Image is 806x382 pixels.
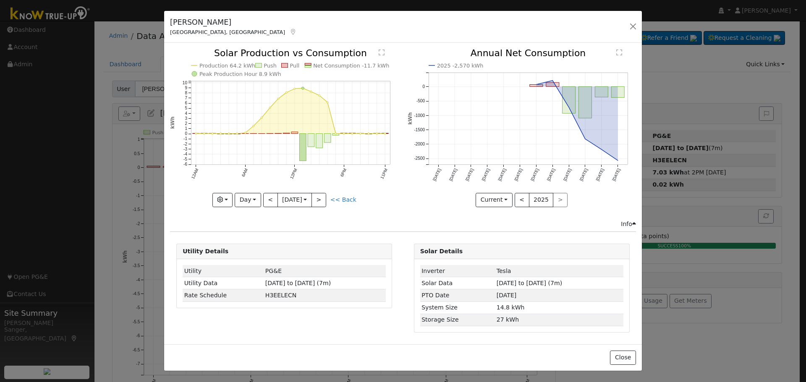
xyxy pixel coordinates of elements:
[300,134,306,161] rect: onclick=""
[380,168,389,179] text: 11PM
[448,168,458,182] text: [DATE]
[343,133,345,135] circle: onclick=""
[275,133,282,134] rect: onclick=""
[183,152,187,156] text: -4
[185,86,188,90] text: 9
[376,133,378,135] circle: onclick=""
[432,168,442,182] text: [DATE]
[170,29,285,35] span: [GEOGRAPHIC_DATA], [GEOGRAPHIC_DATA]
[481,168,490,182] text: [DATE]
[335,133,337,135] circle: onclick=""
[368,133,369,135] circle: onclick=""
[420,277,495,289] td: Solar Data
[360,133,361,135] circle: onclick=""
[294,88,296,90] circle: onclick=""
[616,49,622,56] text: 
[244,132,246,134] circle: onclick=""
[414,113,425,118] text: -1000
[185,96,188,101] text: 7
[379,49,385,56] text: 
[476,193,513,207] button: Current
[534,83,538,86] circle: onclick=""
[562,87,575,114] rect: onclick=""
[385,133,386,135] circle: onclick=""
[195,133,197,135] circle: onclick=""
[382,133,389,134] rect: onclick=""
[584,138,587,141] circle: onclick=""
[311,193,326,207] button: >
[351,133,353,135] circle: onclick=""
[183,142,187,146] text: -2
[567,106,570,109] circle: onclick=""
[497,268,511,274] span: ID: 1199, authorized: 04/08/25
[341,133,348,134] rect: onclick=""
[422,84,425,89] text: 0
[416,99,425,104] text: -500
[261,117,263,119] circle: onclick=""
[185,116,188,121] text: 3
[420,289,495,301] td: PTO Date
[185,127,188,131] text: 1
[265,268,282,274] span: ID: 16422205, authorized: 03/20/25
[170,117,175,129] text: kWh
[578,168,588,182] text: [DATE]
[283,133,290,134] rect: onclick=""
[470,48,586,58] text: Annual Net Consumption
[285,92,287,94] circle: onclick=""
[199,62,255,69] text: Production 64.2 kWh
[616,159,620,162] circle: onclick=""
[289,29,297,35] a: Map
[185,106,188,111] text: 5
[349,133,356,134] rect: onclick=""
[497,168,507,182] text: [DATE]
[214,48,367,58] text: Solar Production vs Consumption
[220,133,222,135] circle: onclick=""
[546,168,556,182] text: [DATE]
[497,316,519,323] span: 27 kWh
[291,132,298,134] rect: onclick=""
[611,87,624,98] rect: onclick=""
[578,87,591,118] rect: onclick=""
[324,134,331,143] rect: onclick=""
[185,121,188,126] text: 2
[497,304,525,311] span: 14.8 kWh
[302,87,304,90] circle: onclick=""
[191,168,199,179] text: 12AM
[185,101,188,106] text: 6
[530,168,539,182] text: [DATE]
[414,127,425,132] text: -1500
[332,134,339,135] rect: onclick=""
[330,196,356,203] a: << Back
[530,85,543,87] rect: onclick=""
[414,142,425,147] text: -2000
[420,265,495,277] td: Inverter
[464,168,474,182] text: [DATE]
[407,112,413,125] text: kWh
[420,301,495,314] td: System Size
[563,168,572,182] text: [DATE]
[183,147,187,151] text: -3
[183,137,187,141] text: -1
[621,220,636,229] div: Info
[551,79,554,82] circle: onclick=""
[340,168,348,177] text: 6PM
[595,168,604,182] text: [DATE]
[289,168,298,179] text: 12PM
[263,193,278,207] button: <
[170,17,297,28] h5: [PERSON_NAME]
[228,133,230,135] circle: onclick=""
[600,148,603,151] circle: onclick=""
[611,168,621,182] text: [DATE]
[546,83,559,87] rect: onclick=""
[253,125,254,127] circle: onclick=""
[185,111,188,116] text: 4
[529,193,554,207] button: 2025
[497,292,517,299] span: [DATE]
[319,95,320,96] circle: onclick=""
[269,107,271,109] circle: onclick=""
[314,62,390,69] text: Net Consumption -11.7 kWh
